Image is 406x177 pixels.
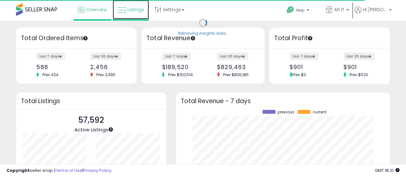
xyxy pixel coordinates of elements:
[146,34,260,43] h3: Total Revenue
[278,110,294,114] span: previous
[296,7,305,13] span: Help
[165,72,196,77] span: Prev: $150,514
[281,1,320,21] a: Help
[307,35,313,41] div: Tooltip anchor
[289,53,318,60] label: last 7 days
[289,64,325,70] div: $901
[21,34,132,43] h3: Total Ordered Items
[363,6,387,13] span: Hi [PERSON_NAME]
[217,53,248,60] label: last 30 days
[346,72,371,77] span: Prev: $520
[162,64,198,70] div: $189,520
[375,167,400,173] span: 2025-08-12 18:21 GMT
[292,72,306,77] span: Prev: $0
[93,72,119,77] span: Prev: 2,495
[86,6,107,13] span: Overview
[127,6,144,13] span: Listings
[55,167,82,173] a: Terms of Use
[36,53,65,60] label: last 7 days
[74,126,108,133] span: Active Listings
[343,53,375,60] label: last 30 days
[181,99,385,103] h3: Total Revenue - 7 days
[190,35,196,41] div: Tooltip anchor
[39,72,62,77] span: Prev: 424
[162,53,191,60] label: last 7 days
[217,64,253,70] div: $829,463
[355,6,392,21] a: Hi [PERSON_NAME]
[21,99,161,103] h3: Total Listings
[108,127,114,132] div: Tooltip anchor
[74,114,108,126] p: 57,592
[220,72,252,77] span: Prev: $836,185
[83,167,111,173] a: Privacy Policy
[90,64,125,70] div: 2,456
[313,110,326,114] span: current
[82,35,88,41] div: Tooltip anchor
[6,168,111,174] div: seller snap | |
[6,167,30,173] strong: Copyright
[178,31,228,37] div: Retrieving insights data..
[36,64,72,70] div: 588
[286,6,294,14] i: Get Help
[334,6,344,13] span: A5 IT
[274,34,385,43] h3: Total Profit
[90,53,121,60] label: last 30 days
[343,64,379,70] div: $901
